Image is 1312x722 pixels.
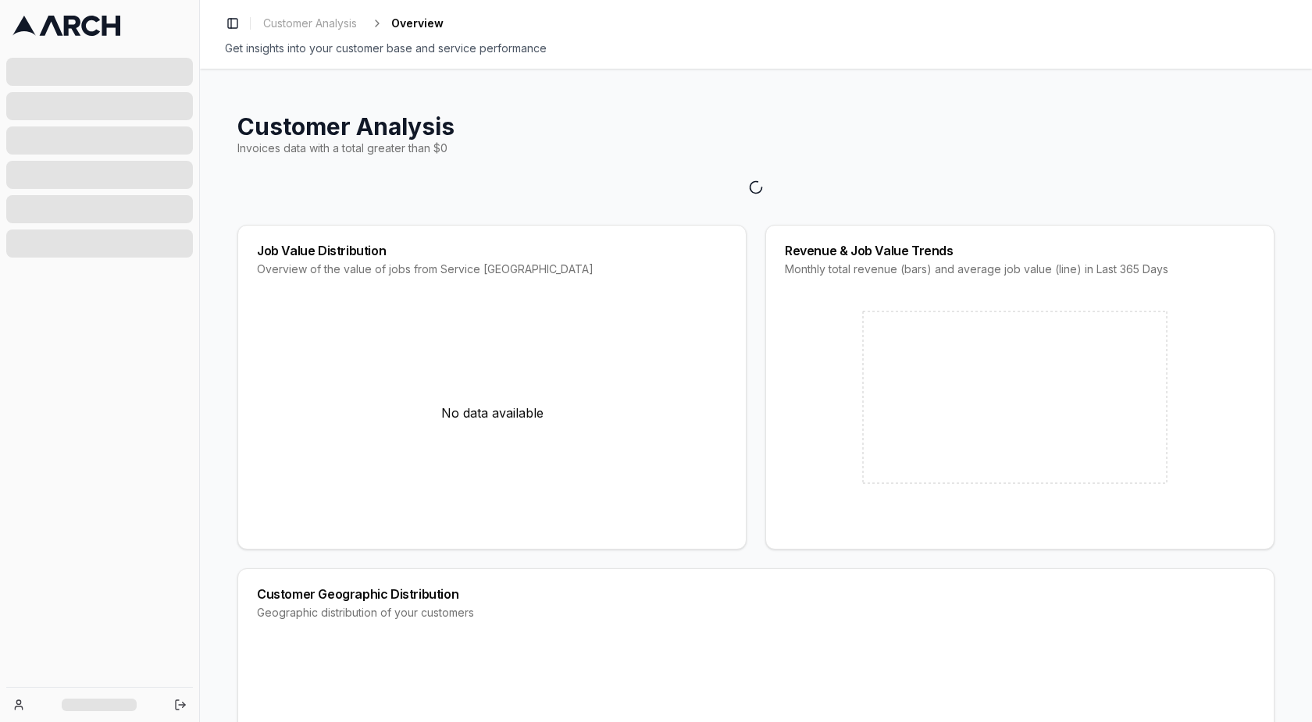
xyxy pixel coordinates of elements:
div: Geographic distribution of your customers [257,605,1255,621]
div: Customer Geographic Distribution [257,588,1255,600]
span: Customer Analysis [263,16,357,31]
div: Get insights into your customer base and service performance [225,41,1287,56]
div: Overview of the value of jobs from Service [GEOGRAPHIC_DATA] [257,261,727,277]
div: Revenue & Job Value Trends [785,244,1255,257]
nav: breadcrumb [257,12,444,34]
a: Customer Analysis [257,12,363,34]
div: Invoices data with a total greater than $0 [237,140,1275,156]
div: No data available [257,296,727,530]
div: Job Value Distribution [257,244,727,257]
div: Monthly total revenue (bars) and average job value (line) in Last 365 Days [785,261,1255,277]
button: Log out [169,694,191,716]
span: Overview [391,16,444,31]
h1: Customer Analysis [237,112,1275,140]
